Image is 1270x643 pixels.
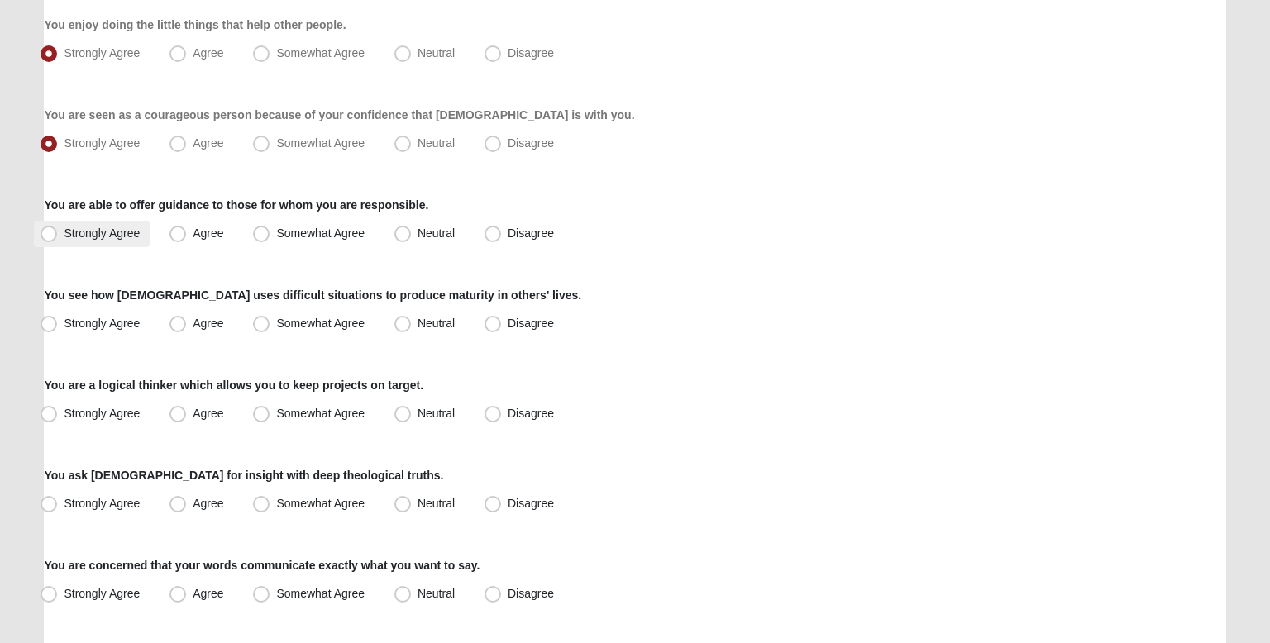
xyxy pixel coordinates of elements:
span: Disagree [508,407,554,420]
span: Neutral [418,136,455,150]
span: Strongly Agree [64,407,140,420]
span: Somewhat Agree [276,317,365,330]
span: Agree [193,407,223,420]
label: You are seen as a courageous person because of your confidence that [DEMOGRAPHIC_DATA] is with you. [44,107,634,123]
span: Neutral [418,587,455,600]
span: Neutral [418,46,455,60]
span: Disagree [508,136,554,150]
span: Agree [193,46,223,60]
span: Neutral [418,226,455,240]
span: Strongly Agree [64,317,140,330]
span: Somewhat Agree [276,226,365,240]
span: Somewhat Agree [276,407,365,420]
span: Disagree [508,587,554,600]
span: Neutral [418,407,455,420]
span: Agree [193,497,223,510]
label: You see how [DEMOGRAPHIC_DATA] uses difficult situations to produce maturity in others' lives. [44,287,581,303]
span: Neutral [418,317,455,330]
span: Strongly Agree [64,587,140,600]
span: Disagree [508,317,554,330]
span: Disagree [508,497,554,510]
span: Agree [193,317,223,330]
span: Strongly Agree [64,46,140,60]
span: Agree [193,226,223,240]
span: Strongly Agree [64,226,140,240]
span: Disagree [508,46,554,60]
span: Somewhat Agree [276,46,365,60]
span: Neutral [418,497,455,510]
label: You are concerned that your words communicate exactly what you want to say. [44,557,480,574]
span: Somewhat Agree [276,497,365,510]
span: Agree [193,136,223,150]
label: You are a logical thinker which allows you to keep projects on target. [44,377,423,393]
span: Somewhat Agree [276,587,365,600]
span: Disagree [508,226,554,240]
span: Strongly Agree [64,497,140,510]
label: You are able to offer guidance to those for whom you are responsible. [44,197,428,213]
label: You ask [DEMOGRAPHIC_DATA] for insight with deep theological truths. [44,467,443,483]
span: Somewhat Agree [276,136,365,150]
label: You enjoy doing the little things that help other people. [44,17,346,33]
span: Agree [193,587,223,600]
span: Strongly Agree [64,136,140,150]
